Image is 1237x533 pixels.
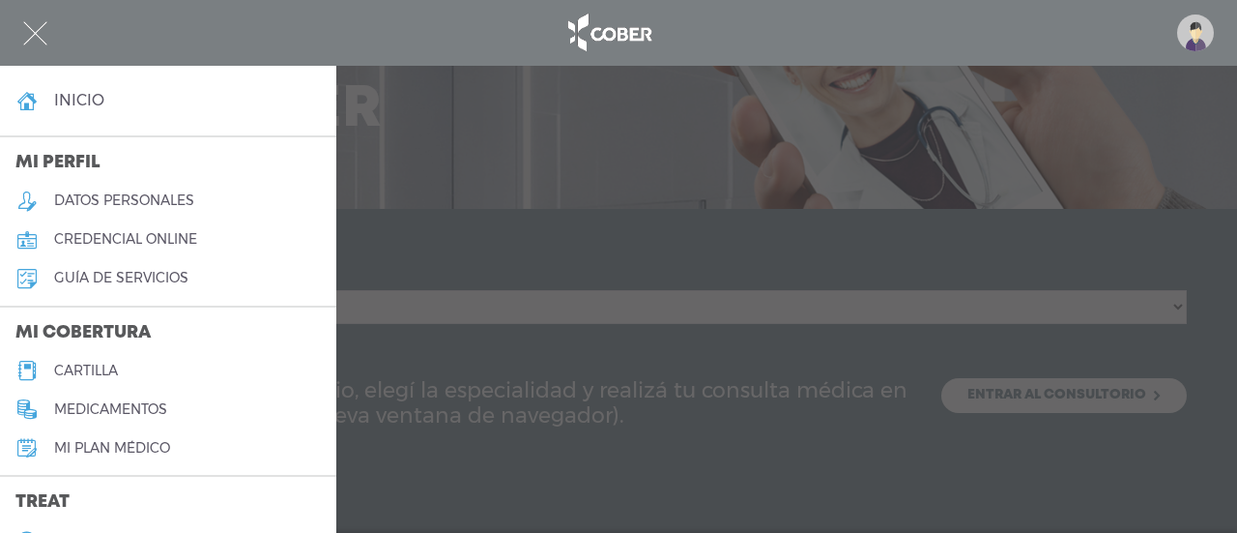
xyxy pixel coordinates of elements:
img: logo_cober_home-white.png [558,10,659,56]
h5: cartilla [54,363,118,379]
img: profile-placeholder.svg [1177,15,1214,51]
h4: inicio [54,91,104,109]
h5: medicamentos [54,401,167,418]
h5: Mi plan médico [54,440,170,457]
h5: guía de servicios [54,270,188,286]
h5: credencial online [54,231,197,248]
img: Cober_menu-close-white.svg [23,21,47,45]
h5: datos personales [54,192,194,209]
